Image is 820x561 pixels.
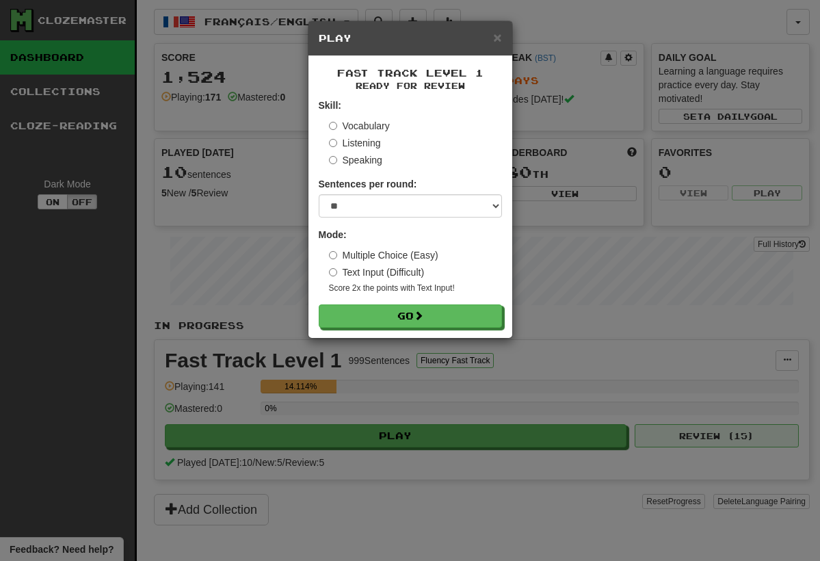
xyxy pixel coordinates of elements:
[329,122,337,130] input: Vocabulary
[329,139,337,147] input: Listening
[329,119,390,133] label: Vocabulary
[319,100,341,111] strong: Skill:
[329,248,438,262] label: Multiple Choice (Easy)
[329,153,382,167] label: Speaking
[329,265,425,279] label: Text Input (Difficult)
[329,156,337,164] input: Speaking
[319,229,347,240] strong: Mode:
[493,30,501,44] button: Close
[319,80,502,92] small: Ready for Review
[329,268,337,276] input: Text Input (Difficult)
[329,283,502,294] small: Score 2x the points with Text Input !
[493,29,501,45] span: ×
[329,136,381,150] label: Listening
[337,67,484,79] span: Fast Track Level 1
[319,304,502,328] button: Go
[319,177,417,191] label: Sentences per round:
[329,251,337,259] input: Multiple Choice (Easy)
[319,31,502,45] h5: Play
